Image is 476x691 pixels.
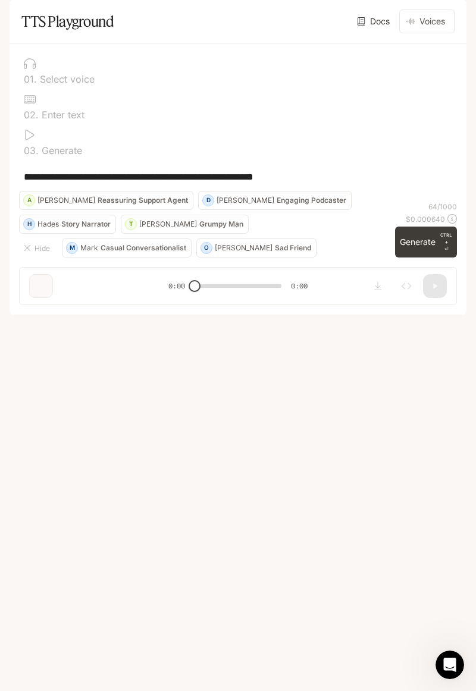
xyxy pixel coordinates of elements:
p: Engaging Podcaster [277,197,346,204]
p: Hades [37,221,59,228]
p: [PERSON_NAME] [139,221,197,228]
p: [PERSON_NAME] [37,197,95,204]
p: [PERSON_NAME] [215,244,273,252]
p: Story Narrator [61,221,111,228]
button: O[PERSON_NAME]Sad Friend [196,238,317,257]
p: ⏎ [440,231,452,253]
div: H [24,215,35,234]
p: CTRL + [440,231,452,246]
p: [PERSON_NAME] [217,197,274,204]
p: 0 2 . [24,110,39,120]
div: D [203,191,214,210]
p: Casual Conversationalist [101,244,186,252]
button: Voices [399,10,455,33]
h1: TTS Playground [21,10,114,33]
p: Grumpy Man [199,221,243,228]
p: 0 1 . [24,74,37,84]
p: Generate [39,146,82,155]
p: Select voice [37,74,95,84]
iframe: Intercom live chat [436,651,464,679]
button: Hide [19,238,57,257]
div: M [67,238,77,257]
div: O [201,238,212,257]
p: Reassuring Support Agent [98,197,188,204]
button: HHadesStory Narrator [19,215,116,234]
p: Mark [80,244,98,252]
div: T [126,215,136,234]
button: A[PERSON_NAME]Reassuring Support Agent [19,191,193,210]
button: D[PERSON_NAME]Engaging Podcaster [198,191,352,210]
div: A [24,191,35,210]
p: 0 3 . [24,146,39,155]
p: Sad Friend [275,244,311,252]
a: Docs [355,10,394,33]
p: Enter text [39,110,84,120]
button: MMarkCasual Conversationalist [62,238,192,257]
button: T[PERSON_NAME]Grumpy Man [121,215,249,234]
button: GenerateCTRL +⏎ [395,227,457,257]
